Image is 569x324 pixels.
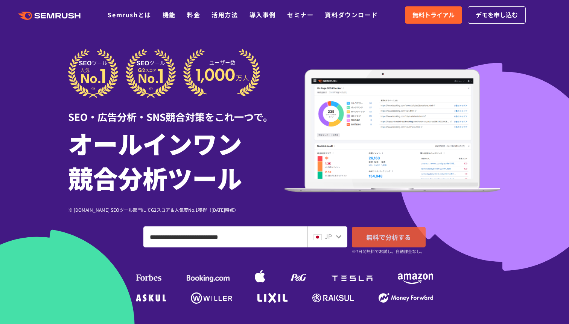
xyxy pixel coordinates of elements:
a: セミナー [287,10,313,19]
a: 導入事例 [250,10,276,19]
div: ※ [DOMAIN_NAME] SEOツール部門にてG2スコア＆人気度No.1獲得（[DATE]時点） [68,206,284,213]
a: 無料で分析する [352,227,426,247]
span: 無料トライアル [412,10,455,20]
input: ドメイン、キーワードまたはURLを入力してください [144,227,307,247]
div: SEO・広告分析・SNS競合対策をこれ一つで。 [68,98,284,124]
a: 無料トライアル [405,6,462,24]
span: 無料で分析する [366,232,411,242]
span: デモを申し込む [476,10,518,20]
small: ※7日間無料でお試し。自動課金なし。 [352,248,424,255]
span: JP [325,232,332,241]
a: Semrushとは [108,10,151,19]
a: 機能 [163,10,176,19]
a: 資料ダウンロード [325,10,378,19]
h1: オールインワン 競合分析ツール [68,126,284,195]
a: 料金 [187,10,200,19]
a: 活用方法 [211,10,238,19]
a: デモを申し込む [468,6,526,24]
